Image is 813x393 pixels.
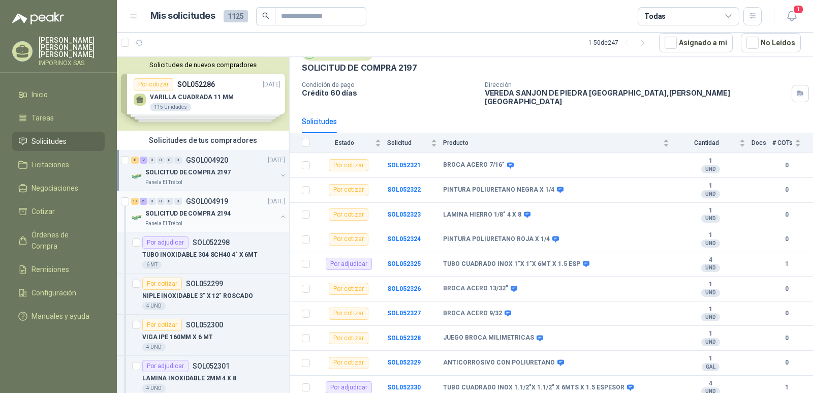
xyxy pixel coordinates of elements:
b: 0 [772,234,801,244]
b: 1 [675,306,745,314]
b: 4 [675,380,745,388]
b: LAMINA HIERRO 1/8" 4 X 8 [443,211,521,219]
div: UND [701,190,720,198]
p: VIGA IPE 160MM X 6 MT [142,332,212,342]
b: PINTURA POLIURETANO NEGRA X 1/4 [443,186,554,194]
a: 8 2 0 0 0 0 GSOL004920[DATE] Company LogoSOLICITUD DE COMPRA 2197Panela El Trébol [131,154,287,187]
div: Por cotizar [142,319,182,331]
b: PINTURA POLIURETANO ROJA X 1/4 [443,235,550,244]
a: Solicitudes [12,132,105,151]
p: VEREDA SANJON DE PIEDRA [GEOGRAPHIC_DATA] , [PERSON_NAME][GEOGRAPHIC_DATA] [485,88,788,106]
span: search [262,12,269,19]
img: Company Logo [131,211,143,224]
button: Asignado a mi [659,33,733,52]
div: Por adjudicar [326,258,372,270]
p: LAMINA INOXIDABLE 2MM 4 X 8 [142,374,236,383]
button: No Leídos [741,33,801,52]
a: Licitaciones [12,155,105,174]
b: SOL052328 [387,335,421,342]
div: 0 [148,157,156,164]
div: UND [701,289,720,297]
span: Cotizar [32,206,55,217]
div: Por cotizar [329,159,368,171]
a: Remisiones [12,260,105,279]
b: 4 [675,256,745,264]
div: 8 [131,157,139,164]
b: 0 [772,309,801,318]
p: Dirección [485,81,788,88]
div: UND [701,215,720,223]
p: SOLICITUD DE COMPRA 2194 [145,209,231,219]
span: Remisiones [32,264,69,275]
a: SOL052325 [387,260,421,267]
a: 17 5 0 0 0 0 GSOL004919[DATE] Company LogoSOLICITUD DE COMPRA 2194Panela El Trébol [131,195,287,228]
a: SOL052326 [387,285,421,292]
b: 0 [772,185,801,195]
div: 0 [157,198,165,205]
p: [DATE] [268,197,285,206]
div: Por cotizar [329,357,368,369]
b: 1 [772,259,801,269]
span: Configuración [32,287,76,298]
div: UND [701,165,720,173]
b: TUBO CUADRADO INOX 1.1/2"X 1.1/2" X 6MTS X 1.5 ESPESOR [443,384,624,392]
span: Licitaciones [32,159,69,170]
div: 4 UND [142,343,166,351]
span: Producto [443,139,661,146]
div: 0 [174,157,182,164]
a: SOL052321 [387,162,421,169]
div: Por adjudicar [142,360,189,372]
p: SOL052301 [193,362,230,370]
p: IMPORINOX SAS [39,60,105,66]
a: SOL052324 [387,235,421,243]
div: 1 - 50 de 247 [588,35,651,51]
b: BROCA ACERO 13/32” [443,285,508,293]
b: BROCA ACERO 7/16" [443,161,505,169]
button: Solicitudes de nuevos compradores [121,61,285,69]
a: Inicio [12,85,105,104]
span: Negociaciones [32,183,78,194]
div: Todas [644,11,666,22]
span: Solicitudes [32,136,67,147]
div: 4 UND [142,384,166,392]
div: Por cotizar [329,332,368,344]
span: Estado [316,139,373,146]
th: Docs [752,133,772,153]
h1: Mis solicitudes [150,9,215,23]
b: 0 [772,210,801,220]
a: SOL052323 [387,211,421,218]
a: SOL052327 [387,310,421,317]
th: # COTs [772,133,813,153]
p: [DATE] [268,156,285,165]
p: TUBO INOXIDABLE 304 SCH40 4" X 6MT [142,250,258,260]
p: Crédito 60 días [302,88,477,97]
img: Logo peakr [12,12,64,24]
div: 4 UND [142,302,166,310]
span: 1 [793,5,804,14]
div: 2 [140,157,147,164]
p: SOLICITUD DE COMPRA 2197 [145,168,231,177]
span: Órdenes de Compra [32,229,95,252]
div: Solicitudes [302,116,337,127]
b: 0 [772,358,801,368]
a: Cotizar [12,202,105,221]
a: SOL052329 [387,359,421,366]
div: Solicitudes de nuevos compradoresPor cotizarSOL052286[DATE] VARILLA CUADRADA 11 MM115 UnidadesPor... [117,57,289,131]
b: 1 [772,383,801,392]
span: 1125 [224,10,248,22]
div: Solicitudes de tus compradores [117,131,289,150]
th: Solicitud [387,133,443,153]
b: JUEGO BROCA MILIMETRICAS [443,334,534,342]
b: TUBO CUADRADO INOX 1"X 1"X 6MT X 1.5 ESP [443,260,580,268]
th: Cantidad [675,133,752,153]
div: Por cotizar [329,283,368,295]
img: Company Logo [131,170,143,183]
div: 5 [140,198,147,205]
b: 0 [772,334,801,343]
div: UND [701,239,720,248]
